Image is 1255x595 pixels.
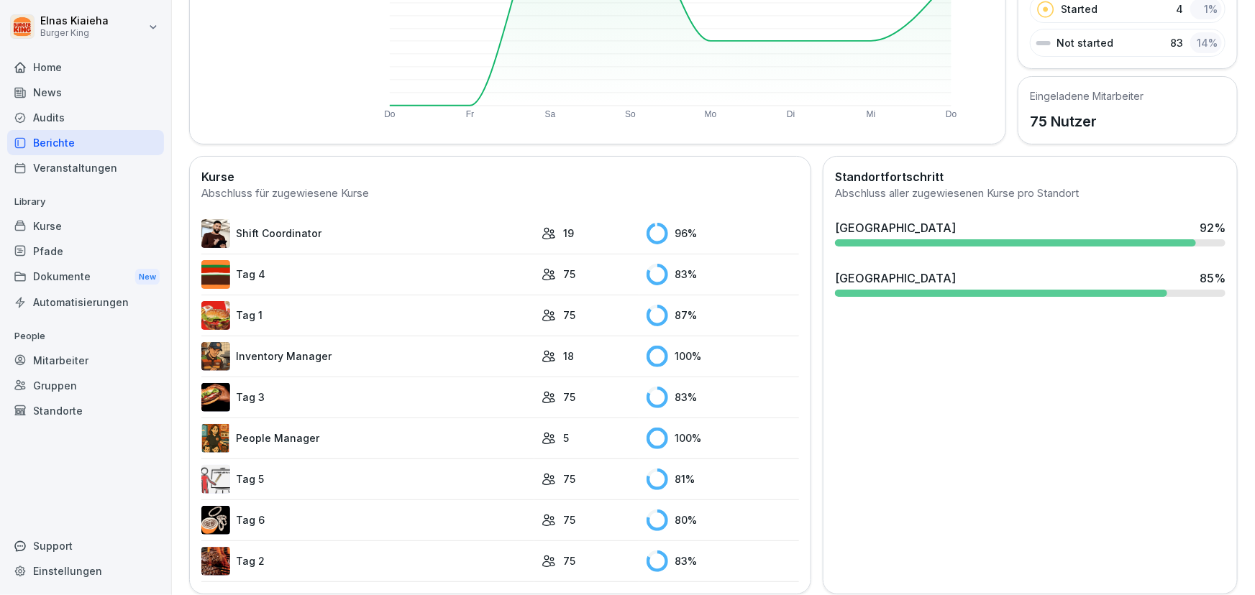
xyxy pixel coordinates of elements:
img: hzkj8u8nkg09zk50ub0d0otk.png [201,547,230,576]
p: 75 [563,267,575,282]
div: [GEOGRAPHIC_DATA] [835,269,956,287]
p: 75 [563,389,575,405]
a: Tag 2 [201,547,534,576]
text: Fr [466,109,474,119]
a: Standorte [7,398,164,423]
div: 80 % [647,509,800,531]
p: Burger King [40,28,109,38]
a: Mitarbeiter [7,348,164,373]
text: Mo [705,109,717,119]
p: 18 [563,349,574,364]
img: rvamvowt7cu6mbuhfsogl0h5.png [201,506,230,535]
p: Not started [1057,35,1113,50]
a: Audits [7,105,164,130]
h2: Kurse [201,168,799,185]
div: 14 % [1190,32,1222,53]
p: Started [1061,1,1097,17]
div: 83 % [647,550,800,572]
a: Tag 6 [201,506,534,535]
div: 87 % [647,305,800,326]
a: Pfade [7,239,164,264]
h5: Eingeladene Mitarbeiter [1030,88,1144,103]
p: 75 [563,308,575,323]
a: Tag 3 [201,383,534,412]
a: [GEOGRAPHIC_DATA]85% [829,264,1231,303]
a: Gruppen [7,373,164,398]
text: Do [384,109,396,119]
a: DokumenteNew [7,264,164,290]
div: 81 % [647,469,800,490]
div: 92 % [1200,219,1226,236]
div: [GEOGRAPHIC_DATA] [835,219,956,236]
text: Sa [545,109,556,119]
a: Tag 5 [201,465,534,494]
a: Tag 1 [201,301,534,330]
text: Do [946,109,958,119]
div: 96 % [647,223,800,244]
p: 83 [1170,35,1183,50]
p: 75 [563,553,575,568]
a: Shift Coordinator [201,219,534,248]
p: 19 [563,226,574,241]
p: Library [7,190,164,213]
text: So [625,109,636,119]
h2: Standortfortschritt [835,168,1226,185]
p: Elnas Kiaieha [40,15,109,27]
div: Abschluss für zugewiesene Kurse [201,185,799,202]
p: 4 [1176,1,1183,17]
a: Einstellungen [7,558,164,584]
img: kxzo5hlrfunza98hyv09v55a.png [201,301,230,330]
a: Inventory Manager [201,342,534,371]
p: 75 Nutzer [1030,111,1144,132]
img: q4kvd0p412g56irxfxn6tm8s.png [201,219,230,248]
a: News [7,80,164,105]
a: People Manager [201,424,534,453]
div: 100 % [647,428,800,449]
text: Di [787,109,795,119]
div: 85 % [1200,269,1226,287]
a: Berichte [7,130,164,155]
a: [GEOGRAPHIC_DATA]92% [829,213,1231,252]
p: People [7,325,164,348]
img: a35kjdk9hf9utqmhbz0ibbvi.png [201,260,230,289]
text: Mi [867,109,876,119]
a: Veranstaltungen [7,155,164,180]
p: 75 [563,512,575,527]
img: vy1vuzxsdwx3e5y1d1ft51l0.png [201,465,230,494]
div: Abschluss aller zugewiesenen Kurse pro Standort [835,185,1226,202]
img: o1h5p6rcnzw0lu1jns37xjxx.png [201,342,230,371]
div: 100 % [647,346,800,367]
div: New [135,269,160,285]
p: 5 [563,430,569,446]
img: xc3x9m9uz5qfs93t7kmvoxs4.png [201,424,230,453]
p: 75 [563,471,575,486]
div: Dokumente [7,264,164,290]
a: Tag 4 [201,260,534,289]
div: 83 % [647,264,800,285]
div: 83 % [647,387,800,408]
a: Home [7,55,164,80]
img: cq6tslmxu1pybroki4wxmcwi.png [201,383,230,412]
a: Automatisierungen [7,290,164,315]
div: Support [7,533,164,558]
a: Kurse [7,213,164,239]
